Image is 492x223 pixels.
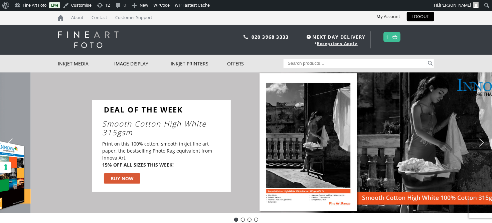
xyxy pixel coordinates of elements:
[89,10,111,25] a: Contact
[243,35,248,39] img: phone.svg
[68,10,87,25] a: About
[252,34,289,40] a: 020 3968 3333
[111,175,134,182] div: BUY NOW
[102,103,185,116] a: DEAL OF THE WEEK
[254,218,258,222] div: Innova FibaPrint Ultra Smooth Gloss 325gsm - IFA40
[5,137,16,148] img: previous arrow
[248,218,252,222] div: pinch book
[372,12,405,21] a: My Account
[407,12,434,21] a: LOGOUT
[114,55,171,72] a: Image Display
[92,100,231,192] div: DEAL OF THE WEEKSmooth Cotton High White 315gsmPrint on this 100% cotton, smooth inkjet fine art ...
[439,3,471,8] span: [PERSON_NAME]
[386,32,389,42] a: 1
[104,173,140,184] a: BUY NOW
[392,35,397,39] img: basket.svg
[305,33,366,41] span: NEXT DAY DELIVERY
[102,140,212,168] p: Print on this 100% cotton, smooth inkjet fine art paper, the bestselling Photo Rag equivalent fro...
[317,41,358,46] a: Exceptions Apply
[234,218,238,222] div: Innova Smooth Cotton High White - IFA14
[49,2,60,8] a: Live
[102,119,227,137] a: Smooth Cotton High White 315gsm
[241,218,245,222] div: Innova-general
[307,35,311,39] img: time.svg
[58,31,119,48] img: logo-white.svg
[102,162,174,168] b: 15% OFF ALL SIZES THIS WEEK!
[112,10,156,25] a: Customer Support
[233,216,260,223] div: Choose slide to display.
[58,55,115,72] a: Inkjet Media
[171,55,227,72] a: Inkjet Printers
[227,55,284,72] a: Offers
[427,59,434,68] button: Search
[476,137,487,148] img: next arrow
[284,59,427,68] input: Search products…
